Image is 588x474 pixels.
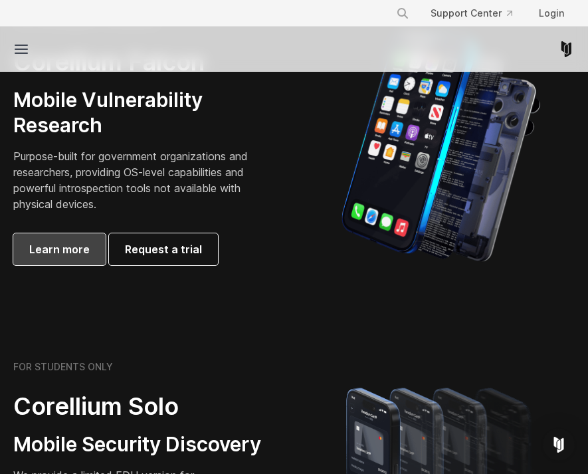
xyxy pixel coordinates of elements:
[385,1,575,25] div: Navigation Menu
[13,233,106,265] a: Learn more
[13,432,262,457] h3: Mobile Security Discovery
[391,1,415,25] button: Search
[29,241,90,257] span: Learn more
[558,41,575,57] a: Corellium Home
[13,392,262,421] h2: Corellium Solo
[528,1,575,25] a: Login
[543,429,575,461] div: Open Intercom Messenger
[13,361,113,373] h6: FOR STUDENTS ONLY
[13,148,262,212] p: Purpose-built for government organizations and researchers, providing OS-level capabilities and p...
[125,241,202,257] span: Request a trial
[13,88,262,138] h3: Mobile Vulnerability Research
[341,30,541,263] img: iPhone model separated into the mechanics used to build the physical device.
[420,1,523,25] a: Support Center
[109,233,218,265] a: Request a trial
